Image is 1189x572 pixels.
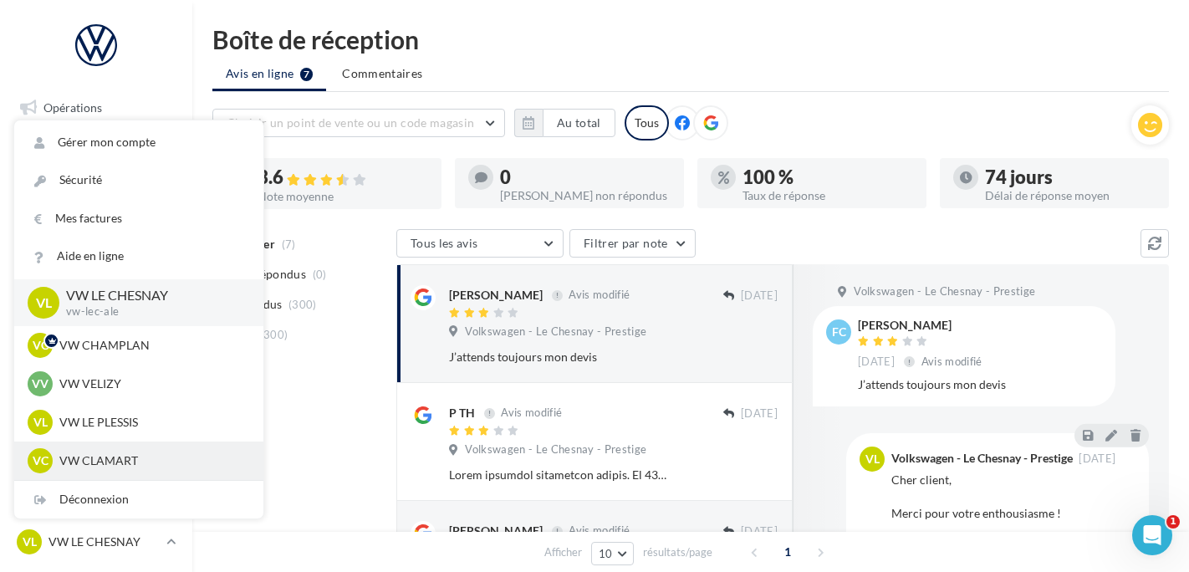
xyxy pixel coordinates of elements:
[543,109,615,137] button: Au total
[500,168,671,186] div: 0
[10,299,182,335] a: Médiathèque
[396,229,564,258] button: Tous les avis
[858,319,986,331] div: [PERSON_NAME]
[59,337,243,354] p: VW CHAMPLAN
[33,414,48,431] span: VL
[59,375,243,392] p: VW VELIZY
[258,191,428,202] div: Note moyenne
[514,109,615,137] button: Au total
[449,467,669,483] div: Lorem ipsumdol sitametcon adipis. El 43/27, se doei temporin u la etdolore magnaali en adm V.Qui ...
[854,284,1035,299] span: Volkswagen - Le Chesnay - Prestige
[14,200,263,237] a: Mes factures
[449,349,669,365] div: J’attends toujours mon devis
[569,524,630,538] span: Avis modifié
[59,452,243,469] p: VW CLAMART
[449,287,543,304] div: [PERSON_NAME]
[10,132,182,168] a: Boîte de réception7
[501,406,562,420] span: Avis modifié
[858,376,1102,393] div: J’attends toujours mon devis
[14,237,263,275] a: Aide en ligne
[985,168,1156,186] div: 74 jours
[832,324,846,340] span: FC
[465,324,646,340] span: Volkswagen - Le Chesnay - Prestige
[500,190,671,202] div: [PERSON_NAME] non répondus
[1079,453,1115,464] span: [DATE]
[288,298,317,311] span: (300)
[921,355,982,368] span: Avis modifié
[260,328,288,341] span: (300)
[59,414,243,431] p: VW LE PLESSIS
[10,258,182,294] a: Contacts
[33,337,48,354] span: VC
[14,124,263,161] a: Gérer mon compte
[10,438,182,488] a: Campagnes DataOnDemand
[313,268,327,281] span: (0)
[985,190,1156,202] div: Délai de réponse moyen
[858,355,895,370] span: [DATE]
[227,115,474,130] span: Choisir un point de vente ou un code magasin
[741,406,778,421] span: [DATE]
[865,451,880,467] span: VL
[891,452,1073,464] div: Volkswagen - Le Chesnay - Prestige
[465,442,646,457] span: Volkswagen - Le Chesnay - Prestige
[1132,515,1172,555] iframe: Intercom live chat
[212,27,1169,52] div: Boîte de réception
[569,229,696,258] button: Filtrer par note
[625,105,669,140] div: Tous
[10,383,182,432] a: PLV et print personnalisable
[212,109,505,137] button: Choisir un point de vente ou un code magasin
[741,524,778,539] span: [DATE]
[66,286,237,305] p: VW LE CHESNAY
[411,236,478,250] span: Tous les avis
[591,542,634,565] button: 10
[13,526,179,558] a: VL VW LE CHESNAY
[43,100,102,115] span: Opérations
[774,539,801,565] span: 1
[10,217,182,252] a: Campagnes
[742,190,913,202] div: Taux de réponse
[569,289,630,302] span: Avis modifié
[10,90,182,125] a: Opérations
[32,375,48,392] span: VV
[258,168,428,187] div: 3.6
[10,341,182,376] a: Calendrier
[742,168,913,186] div: 100 %
[10,175,182,210] a: Visibilité en ligne
[544,544,582,560] span: Afficher
[48,534,160,550] p: VW LE CHESNAY
[1166,515,1180,529] span: 1
[891,472,1135,572] div: Cher client, Merci pour votre enthousiasme ! Cordialement, Volkswagen Prestige Le Chesnay.
[342,65,422,82] span: Commentaires
[33,452,48,469] span: VC
[14,161,263,199] a: Sécurité
[599,547,613,560] span: 10
[228,266,306,283] span: Non répondus
[36,293,52,312] span: VL
[14,481,263,518] div: Déconnexion
[741,289,778,304] span: [DATE]
[643,544,712,560] span: résultats/page
[449,523,543,539] div: [PERSON_NAME]
[66,304,237,319] p: vw-lec-ale
[449,405,475,421] div: P TH
[23,534,37,550] span: VL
